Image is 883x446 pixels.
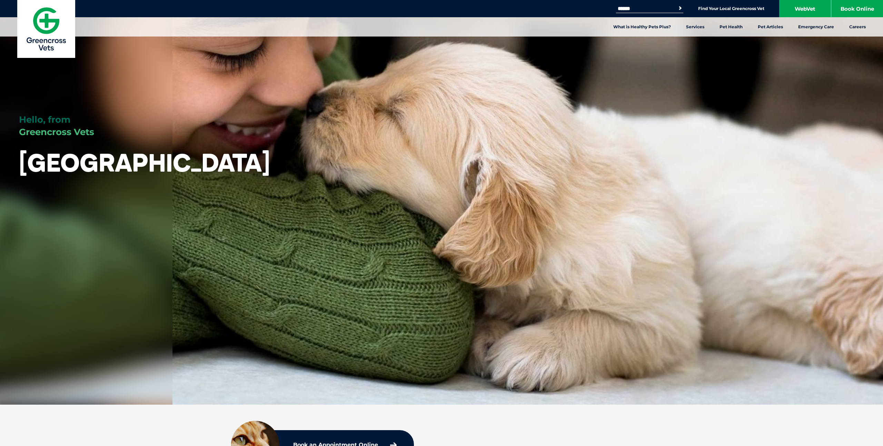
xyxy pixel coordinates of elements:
[19,126,94,138] span: Greencross Vets
[19,149,270,176] h1: [GEOGRAPHIC_DATA]
[19,114,70,125] span: Hello, from
[606,17,678,37] a: What is Healthy Pets Plus?
[842,17,873,37] a: Careers
[678,17,712,37] a: Services
[791,17,842,37] a: Emergency Care
[677,5,684,12] button: Search
[712,17,750,37] a: Pet Health
[750,17,791,37] a: Pet Articles
[698,6,764,11] a: Find Your Local Greencross Vet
